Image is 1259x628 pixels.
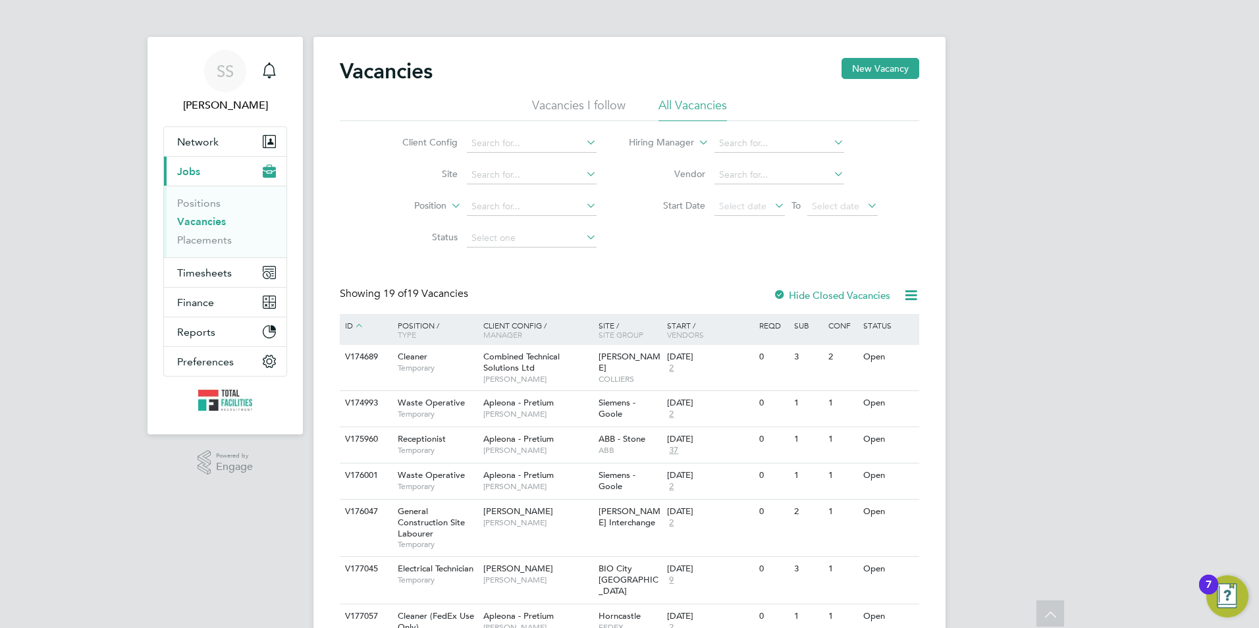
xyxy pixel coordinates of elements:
[667,575,676,586] span: 9
[483,506,553,517] span: [PERSON_NAME]
[483,517,592,528] span: [PERSON_NAME]
[483,445,592,456] span: [PERSON_NAME]
[599,433,645,444] span: ABB - Stone
[217,63,234,80] span: SS
[163,390,287,411] a: Go to home page
[340,287,471,301] div: Showing
[599,506,660,528] span: [PERSON_NAME] Interchange
[398,575,477,585] span: Temporary
[791,391,825,415] div: 1
[791,557,825,581] div: 3
[177,326,215,338] span: Reports
[164,186,286,257] div: Jobs
[198,450,254,475] a: Powered byEngage
[599,397,635,419] span: Siemens - Goole
[480,314,595,346] div: Client Config /
[163,97,287,113] span: Sam Skinner
[398,409,477,419] span: Temporary
[667,563,753,575] div: [DATE]
[599,329,643,340] span: Site Group
[658,97,727,121] li: All Vacancies
[177,267,232,279] span: Timesheets
[342,500,388,524] div: V176047
[383,287,407,300] span: 19 of
[667,611,753,622] div: [DATE]
[382,168,458,180] label: Site
[1206,575,1248,617] button: Open Resource Center, 7 new notifications
[599,351,660,373] span: [PERSON_NAME]
[467,197,597,216] input: Search for...
[483,329,522,340] span: Manager
[667,434,753,445] div: [DATE]
[667,363,676,374] span: 2
[842,58,919,79] button: New Vacancy
[483,374,592,384] span: [PERSON_NAME]
[467,229,597,248] input: Select one
[667,409,676,420] span: 2
[860,500,917,524] div: Open
[398,469,465,481] span: Waste Operative
[791,463,825,488] div: 1
[177,136,219,148] span: Network
[483,481,592,492] span: [PERSON_NAME]
[667,398,753,409] div: [DATE]
[825,314,859,336] div: Conf
[667,445,680,456] span: 37
[483,409,592,419] span: [PERSON_NAME]
[198,390,252,411] img: tfrecruitment-logo-retina.png
[398,351,427,362] span: Cleaner
[788,197,805,214] span: To
[629,168,705,180] label: Vendor
[756,463,790,488] div: 0
[714,134,844,153] input: Search for...
[147,37,303,434] nav: Main navigation
[667,506,753,517] div: [DATE]
[177,197,221,209] a: Positions
[719,200,766,212] span: Select date
[177,355,234,368] span: Preferences
[825,557,859,581] div: 1
[342,314,388,338] div: ID
[342,557,388,581] div: V177045
[664,314,756,346] div: Start /
[756,314,790,336] div: Reqd
[177,165,200,178] span: Jobs
[825,500,859,524] div: 1
[599,445,661,456] span: ABB
[371,199,446,213] label: Position
[667,481,676,492] span: 2
[860,391,917,415] div: Open
[164,127,286,156] button: Network
[398,329,416,340] span: Type
[177,296,214,309] span: Finance
[483,610,554,621] span: Apleona - Pretium
[791,427,825,452] div: 1
[860,345,917,369] div: Open
[483,563,553,574] span: [PERSON_NAME]
[398,563,473,574] span: Electrical Technician
[164,157,286,186] button: Jobs
[599,563,658,596] span: BIO City [GEOGRAPHIC_DATA]
[756,391,790,415] div: 0
[342,391,388,415] div: V174993
[483,575,592,585] span: [PERSON_NAME]
[532,97,626,121] li: Vacancies I follow
[398,506,465,539] span: General Construction Site Labourer
[825,345,859,369] div: 2
[398,481,477,492] span: Temporary
[398,433,446,444] span: Receptionist
[398,397,465,408] span: Waste Operative
[342,345,388,369] div: V174689
[382,136,458,148] label: Client Config
[714,166,844,184] input: Search for...
[216,461,253,473] span: Engage
[756,500,790,524] div: 0
[483,433,554,444] span: Apleona - Pretium
[773,289,890,301] label: Hide Closed Vacancies
[398,539,477,550] span: Temporary
[342,463,388,488] div: V176001
[398,363,477,373] span: Temporary
[629,199,705,211] label: Start Date
[388,314,480,346] div: Position /
[791,500,825,524] div: 2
